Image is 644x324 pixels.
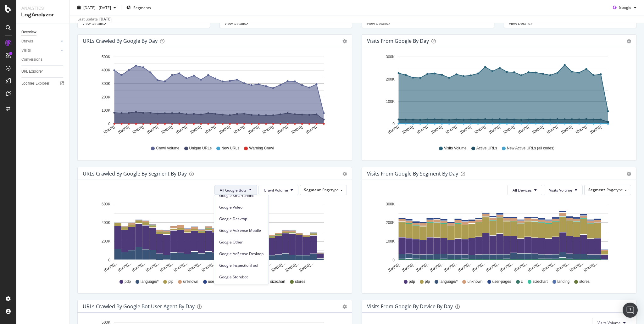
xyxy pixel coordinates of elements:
span: sizechart [270,279,285,284]
div: Crawls [21,38,33,45]
text: [DATE] [459,125,472,135]
text: 0 [108,258,110,262]
text: [DATE] [305,125,318,135]
span: sizechart [533,279,548,284]
text: 0 [392,122,395,126]
div: A chart. [83,200,345,273]
text: 200K [386,77,395,81]
text: 300K [386,55,395,59]
text: [DATE] [402,125,414,135]
span: Visits Volume [444,146,467,151]
span: Crawl Volume [264,187,288,193]
div: gear [627,39,631,43]
text: [DATE] [589,125,602,135]
text: [DATE] [175,125,188,135]
span: c [521,279,523,284]
span: Segment [304,187,321,193]
span: Active URLs [476,146,497,151]
span: stores [295,279,305,284]
span: language/* [440,279,458,284]
text: 300K [102,81,110,86]
button: All Devices [507,185,542,195]
span: unknown [467,279,482,284]
button: Segments [124,3,153,13]
span: Google Other [219,239,264,245]
div: Visits from Google by day [367,38,429,44]
div: [DATE] [99,16,112,22]
a: Overview [21,29,65,36]
text: [DATE] [291,125,303,135]
text: 400K [102,221,110,225]
text: [DATE] [247,125,260,135]
span: Google Desktop [219,216,264,222]
div: URL Explorer [21,68,43,75]
text: [DATE] [161,125,173,135]
span: New URLs [221,146,239,151]
text: [DATE] [117,125,130,135]
div: gear [342,172,347,176]
a: URL Explorer [21,68,65,75]
text: [DATE] [146,125,159,135]
span: All Devices [513,187,532,193]
text: [DATE] [561,125,573,135]
div: Visits [21,47,31,54]
text: 0 [108,122,110,126]
text: [DATE] [233,125,246,135]
text: [DATE] [416,125,429,135]
a: Conversions [21,56,65,63]
span: View Details [225,21,246,26]
text: [DATE] [546,125,559,135]
span: View Details [367,21,388,26]
div: URLs Crawled by Google bot User Agent By Day [83,303,195,310]
div: Open Intercom Messenger [623,303,638,318]
button: Google [610,3,639,13]
text: 300K [386,202,395,206]
div: URLs Crawled by Google By Segment By Day [83,170,187,177]
span: [DATE] - [DATE] [83,5,111,10]
span: plp [168,279,173,284]
text: [DATE] [503,125,515,135]
text: [DATE] [190,125,202,135]
span: pdp [409,279,415,284]
text: [DATE] [532,125,544,135]
text: 200K [386,221,395,225]
span: Google Smartphone [219,193,264,198]
text: [DATE] [219,125,231,135]
text: 500K [102,55,110,59]
text: 200K [102,95,110,99]
span: Google Storebot [219,274,264,280]
span: pdp [125,279,131,284]
a: Visits [21,47,59,54]
span: Pagetype [607,187,623,193]
div: Analytics [21,5,64,11]
text: [DATE] [575,125,587,135]
div: gear [342,304,347,309]
div: Conversions [21,56,42,63]
span: unknown [183,279,198,284]
text: [DATE] [103,125,115,135]
div: URLs Crawled by Google by day [83,38,158,44]
svg: A chart. [367,200,629,273]
div: Overview [21,29,36,36]
div: Visits from Google By Segment By Day [367,170,458,177]
span: Unique URLs [189,146,212,151]
text: [DATE] [276,125,289,135]
span: Google [619,5,631,10]
button: Crawl Volume [258,185,298,195]
svg: A chart. [83,52,345,140]
div: gear [342,39,347,43]
text: 0 [392,258,395,262]
button: All Google Bots [214,185,257,195]
span: user-pages [208,279,227,284]
span: user-pages [492,279,511,284]
text: [DATE] [445,125,458,135]
span: View Details [82,21,104,26]
span: Warning Crawl [249,146,274,151]
span: Google AdSense Desktop [219,251,264,257]
text: [DATE] [204,125,217,135]
div: Visits From Google By Device By Day [367,303,453,310]
button: [DATE] - [DATE] [75,3,119,13]
span: language/* [141,279,158,284]
text: [DATE] [430,125,443,135]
